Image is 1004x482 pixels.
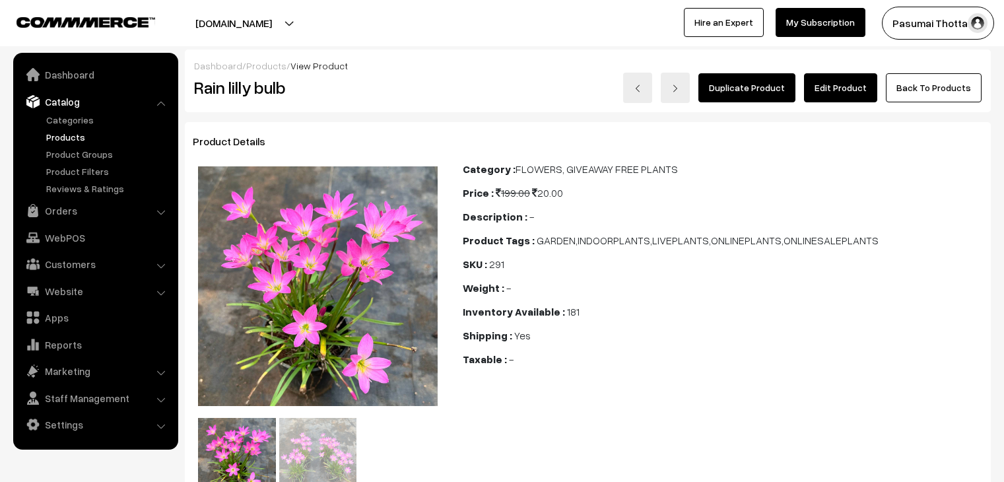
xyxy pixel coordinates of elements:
a: COMMMERCE [17,13,132,29]
a: Orders [17,199,174,223]
img: COMMMERCE [17,17,155,27]
span: 291 [489,258,504,271]
img: left-arrow.png [634,85,642,92]
a: Categories [43,113,174,127]
a: Staff Management [17,386,174,410]
b: Category : [463,162,516,176]
a: Product Groups [43,147,174,161]
b: Price : [463,186,494,199]
a: Edit Product [804,73,877,102]
div: / / [194,59,982,73]
span: - [529,210,534,223]
span: Yes [514,329,531,342]
span: 181 [567,305,580,318]
a: WebPOS [17,226,174,250]
a: Catalog [17,90,174,114]
a: Website [17,279,174,303]
span: - [509,353,514,366]
a: Marketing [17,359,174,383]
span: Product Details [193,135,281,148]
a: Back To Products [886,73,982,102]
a: Duplicate Product [698,73,795,102]
div: 20.00 [463,185,983,201]
b: Weight : [463,281,504,294]
div: FLOWERS, GIVEAWAY FREE PLANTS [463,161,983,177]
b: Shipping : [463,329,512,342]
button: Pasumai Thotta… [882,7,994,40]
a: Dashboard [17,63,174,86]
a: Products [43,130,174,144]
b: Description : [463,210,527,223]
a: Hire an Expert [684,8,764,37]
a: Reports [17,333,174,357]
span: 199.00 [496,186,530,199]
span: GARDEN,INDOORPLANTS,LIVEPLANTS,ONLINEPLANTS,ONLINESALEPLANTS [537,234,879,247]
a: Dashboard [194,60,242,71]
a: Settings [17,413,174,436]
h2: Rain lilly bulb [194,77,444,98]
a: Apps [17,306,174,329]
b: Product Tags : [463,234,535,247]
a: My Subscription [776,8,865,37]
b: Taxable : [463,353,507,366]
a: Products [246,60,286,71]
a: Reviews & Ratings [43,182,174,195]
img: 17535160536547photo_2025-07-26_13-16-13.jpg [198,166,438,406]
b: Inventory Available : [463,305,565,318]
img: user [968,13,987,33]
a: Product Filters [43,164,174,178]
b: SKU : [463,258,487,271]
span: View Product [290,60,348,71]
a: Customers [17,252,174,276]
span: - [506,281,511,294]
img: right-arrow.png [671,85,679,92]
button: [DOMAIN_NAME] [149,7,318,40]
